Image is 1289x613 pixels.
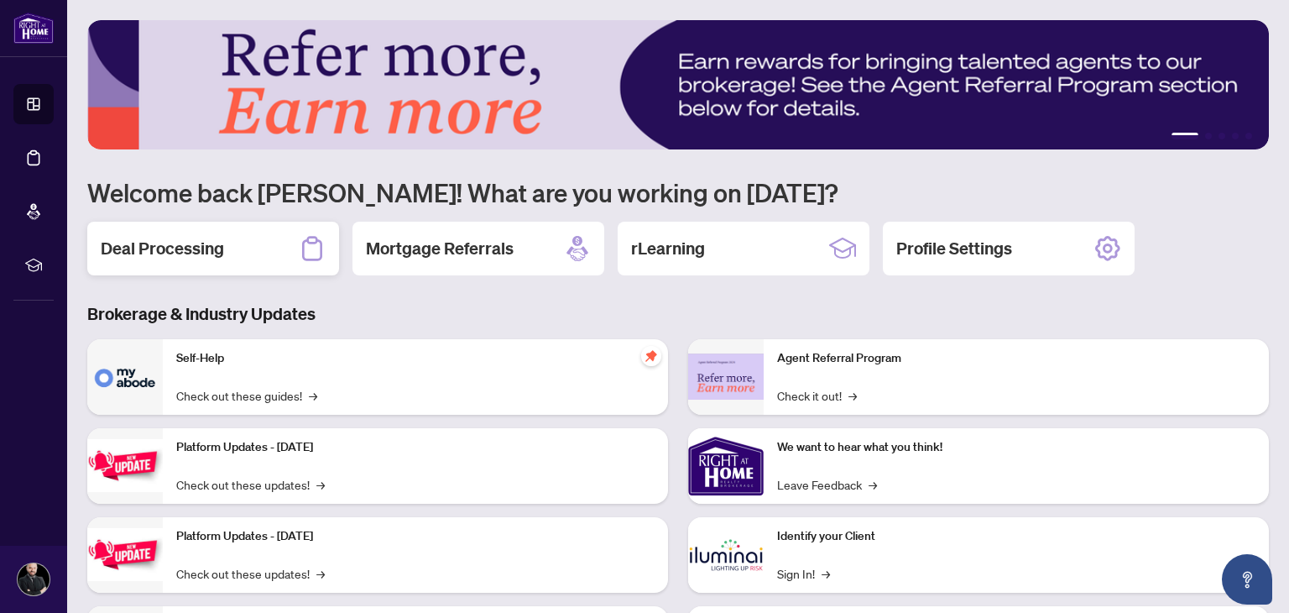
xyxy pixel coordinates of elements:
span: pushpin [641,346,661,366]
button: 2 [1205,133,1212,139]
img: Agent Referral Program [688,354,764,400]
p: Platform Updates - [DATE] [176,527,655,546]
img: Self-Help [87,339,163,415]
img: Profile Icon [18,563,50,595]
a: Leave Feedback→ [777,475,877,494]
a: Check out these updates!→ [176,564,325,583]
a: Sign In!→ [777,564,830,583]
span: → [316,475,325,494]
h2: Deal Processing [101,237,224,260]
img: Identify your Client [688,517,764,593]
img: Platform Updates - July 21, 2025 [87,439,163,492]
span: → [309,386,317,405]
button: 5 [1245,133,1252,139]
button: 4 [1232,133,1239,139]
img: Platform Updates - July 8, 2025 [87,528,163,581]
p: Platform Updates - [DATE] [176,438,655,457]
p: We want to hear what you think! [777,438,1255,457]
img: logo [13,13,54,44]
a: Check it out!→ [777,386,857,405]
span: → [316,564,325,583]
p: Agent Referral Program [777,349,1255,368]
button: 3 [1219,133,1225,139]
span: → [869,475,877,494]
span: → [822,564,830,583]
h2: Mortgage Referrals [366,237,514,260]
a: Check out these updates!→ [176,475,325,494]
p: Self-Help [176,349,655,368]
button: Open asap [1222,554,1272,605]
h3: Brokerage & Industry Updates [87,302,1269,326]
img: Slide 0 [87,20,1269,149]
img: We want to hear what you think! [688,428,764,504]
a: Check out these guides!→ [176,386,317,405]
p: Identify your Client [777,527,1255,546]
span: → [848,386,857,405]
h1: Welcome back [PERSON_NAME]! What are you working on [DATE]? [87,176,1269,208]
h2: Profile Settings [896,237,1012,260]
h2: rLearning [631,237,705,260]
button: 1 [1172,133,1198,139]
